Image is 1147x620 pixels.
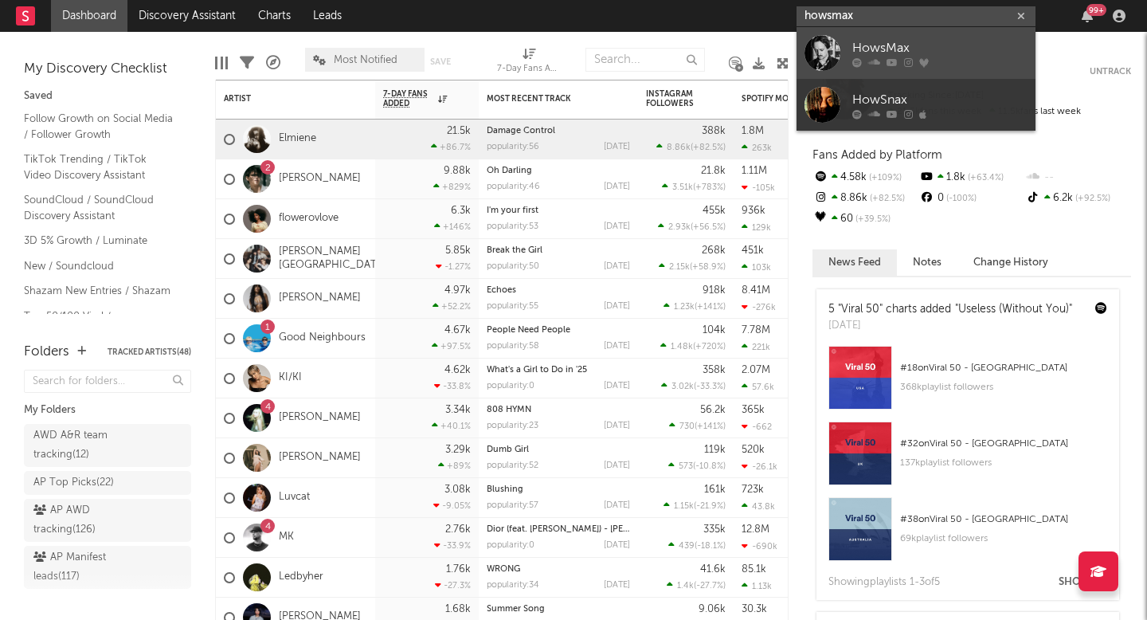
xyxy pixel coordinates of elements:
[487,485,630,494] div: Blushing
[1059,577,1111,587] button: Show All
[487,406,630,414] div: 808 HYMN
[435,580,471,591] div: -27.3 %
[487,342,539,351] div: popularity: 58
[487,382,534,390] div: popularity: 0
[33,426,146,465] div: AWD A&R team tracking ( 12 )
[679,542,695,551] span: 439
[279,491,310,504] a: Luvcat
[24,499,191,542] a: AP AWD tracking(126)
[445,604,471,614] div: 1.68k
[965,174,1004,182] span: +63.4 %
[279,132,316,146] a: Elmiene
[33,548,146,587] div: AP Manifest leads ( 117 )
[697,422,723,431] span: +141 %
[918,167,1024,188] div: 1.8k
[604,581,630,590] div: [DATE]
[24,232,175,249] a: 3D 5% Growth / Luminate
[432,421,471,431] div: +40.1 %
[703,285,726,296] div: 918k
[1025,188,1131,209] div: 6.2k
[696,582,723,591] span: -27.7 %
[334,55,397,65] span: Most Notified
[24,471,191,495] a: AP Top Picks(22)
[24,60,191,79] div: My Discovery Checklist
[487,167,630,175] div: Oh Darling
[742,365,770,375] div: 2.07M
[812,188,918,209] div: 8.86k
[1073,194,1110,203] span: +92.5 %
[679,422,695,431] span: 730
[444,166,471,176] div: 9.88k
[604,262,630,271] div: [DATE]
[662,182,726,192] div: ( )
[742,581,772,591] div: 1.13k
[742,126,764,136] div: 1.8M
[604,342,630,351] div: [DATE]
[432,341,471,351] div: +97.5 %
[279,571,323,584] a: Ledbyher
[701,166,726,176] div: 21.8k
[828,318,1072,334] div: [DATE]
[487,302,538,311] div: popularity: 55
[433,301,471,312] div: +52.2 %
[604,541,630,550] div: [DATE]
[669,263,690,272] span: 2.15k
[24,151,175,183] a: TikTok Trending / TikTok Video Discovery Assistant
[487,326,630,335] div: People Need People
[672,183,693,192] span: 3.51k
[487,406,531,414] a: 808 HYMN
[279,371,302,385] a: KI/KI
[445,405,471,415] div: 3.34k
[487,127,555,135] a: Damage Control
[279,245,386,273] a: [PERSON_NAME][GEOGRAPHIC_DATA]
[853,215,891,224] span: +39.5 %
[487,501,538,510] div: popularity: 57
[900,378,1107,397] div: 368k playlist followers
[742,604,767,614] div: 30.3k
[646,89,702,108] div: Instagram Followers
[444,285,471,296] div: 4.97k
[797,79,1035,131] a: HowSnax
[604,382,630,390] div: [DATE]
[24,401,191,420] div: My Folders
[487,565,630,574] div: WRONG
[487,246,542,255] a: Break the Girl
[487,366,587,375] a: What's a Girl to Do in '25
[669,421,726,431] div: ( )
[497,60,561,79] div: 7-Day Fans Added (7-Day Fans Added)
[742,382,774,392] div: 57.6k
[240,40,254,86] div: Filters
[702,245,726,256] div: 268k
[1090,64,1131,80] button: Untrack
[742,302,776,312] div: -276k
[24,308,175,356] a: Top 50/100 Viral / Spotify/Apple Discovery Assistant
[704,485,726,495] div: 161k
[24,424,191,467] a: AWD A&R team tracking(12)
[667,580,726,591] div: ( )
[658,222,726,232] div: ( )
[585,48,705,72] input: Search...
[742,445,765,455] div: 520k
[852,38,1028,57] div: HowsMax
[487,565,520,574] a: WRONG
[816,422,1119,497] a: #32onViral 50 - [GEOGRAPHIC_DATA]137kplaylist followers
[487,182,540,191] div: popularity: 46
[664,500,726,511] div: ( )
[279,411,361,425] a: [PERSON_NAME]
[266,40,280,86] div: A&R Pipeline
[24,282,175,300] a: Shazam New Entries / Shazam
[742,245,764,256] div: 451k
[215,40,228,86] div: Edit Columns
[897,249,957,276] button: Notes
[487,143,539,151] div: popularity: 56
[487,326,570,335] a: People Need People
[703,365,726,375] div: 358k
[674,303,695,312] span: 1.23k
[604,422,630,430] div: [DATE]
[383,89,434,108] span: 7-Day Fans Added
[108,348,191,356] button: Tracked Artists(48)
[828,573,940,592] div: Showing playlist s 1- 3 of 5
[487,422,538,430] div: popularity: 23
[703,524,726,535] div: 335k
[828,301,1072,318] div: 5 "Viral 50" charts added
